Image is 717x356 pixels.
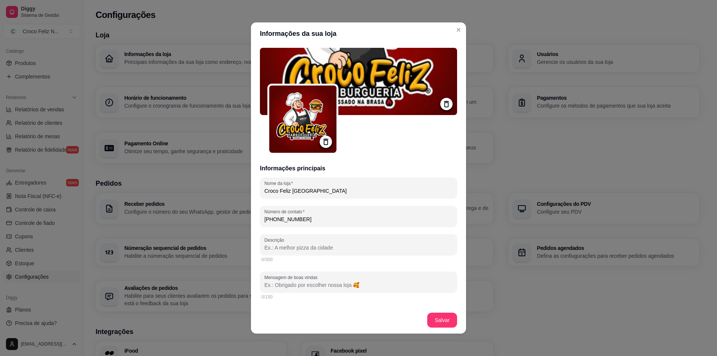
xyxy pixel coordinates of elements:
[260,164,457,173] h3: Informações principais
[264,216,453,223] input: Número de contato
[261,257,456,263] div: 0/300
[264,237,287,243] label: Descrição
[264,187,453,195] input: Nome da loja
[264,281,453,289] input: Mensagem de boas vindas
[427,313,457,328] button: Salvar
[264,244,453,251] input: Descrição
[264,180,295,186] label: Nome da loja
[269,86,336,153] img: logo da loja
[453,24,465,36] button: Close
[264,274,320,281] label: Mensagem de boas vindas
[264,208,307,215] label: Número de contato
[251,22,466,45] header: Informações da sua loja
[261,294,456,300] div: 0/150
[260,48,457,115] img: logo da loja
